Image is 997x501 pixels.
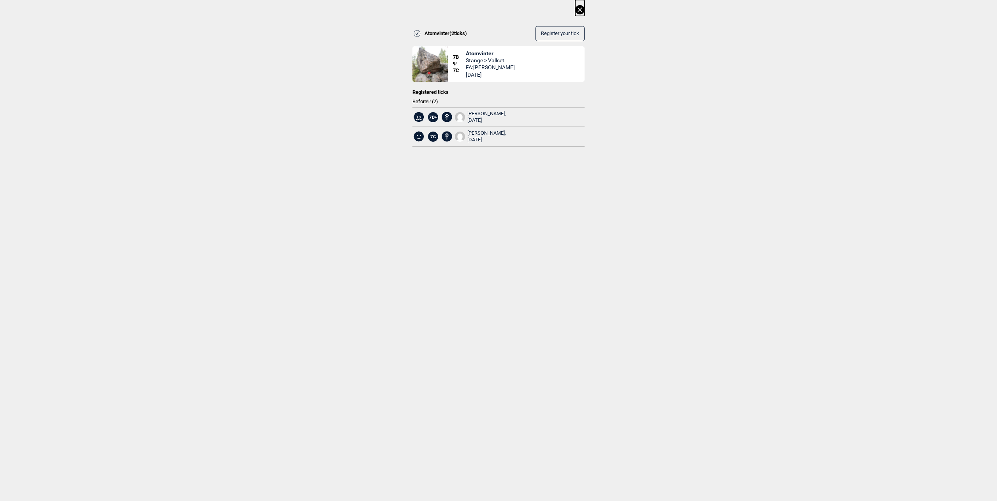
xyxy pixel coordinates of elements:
div: [PERSON_NAME], [467,111,506,124]
img: User fallback1 [455,132,465,142]
a: User fallback1[PERSON_NAME], [DATE] [455,130,506,143]
span: 7C [428,132,438,142]
div: [PERSON_NAME], [467,130,506,143]
div: [DATE] [467,117,506,124]
span: 7B+ [428,112,438,122]
span: Before Ψ ( 2 ) [412,98,585,105]
button: Register your tick [535,26,585,41]
div: Ψ [453,46,466,82]
span: Atomvinter ( 2 ticks) [425,30,467,37]
div: [DATE] [467,137,506,143]
a: User fallback1[PERSON_NAME], [DATE] [455,111,506,124]
span: [DATE] [466,71,515,78]
span: Atomvinter [466,50,515,57]
img: User fallback1 [455,112,465,122]
div: Registered ticks [412,89,585,96]
span: 7C [453,67,466,74]
span: 7B [453,54,466,61]
span: FA: [PERSON_NAME] [466,64,515,71]
img: Atomvinter [412,46,448,82]
span: Stange > Vallset [466,57,515,64]
span: Register your tick [541,31,579,37]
